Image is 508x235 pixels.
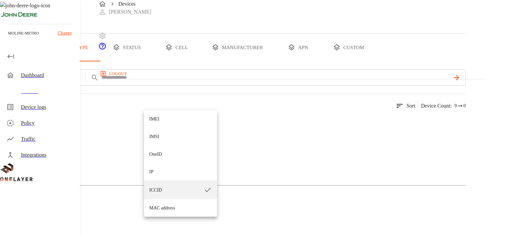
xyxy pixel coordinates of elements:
[144,199,217,217] li: MAC address
[144,110,217,128] li: IMEI
[144,163,217,181] li: IP
[144,128,217,145] li: IMSI
[144,181,217,199] li: ICCID
[144,145,217,163] li: OneID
